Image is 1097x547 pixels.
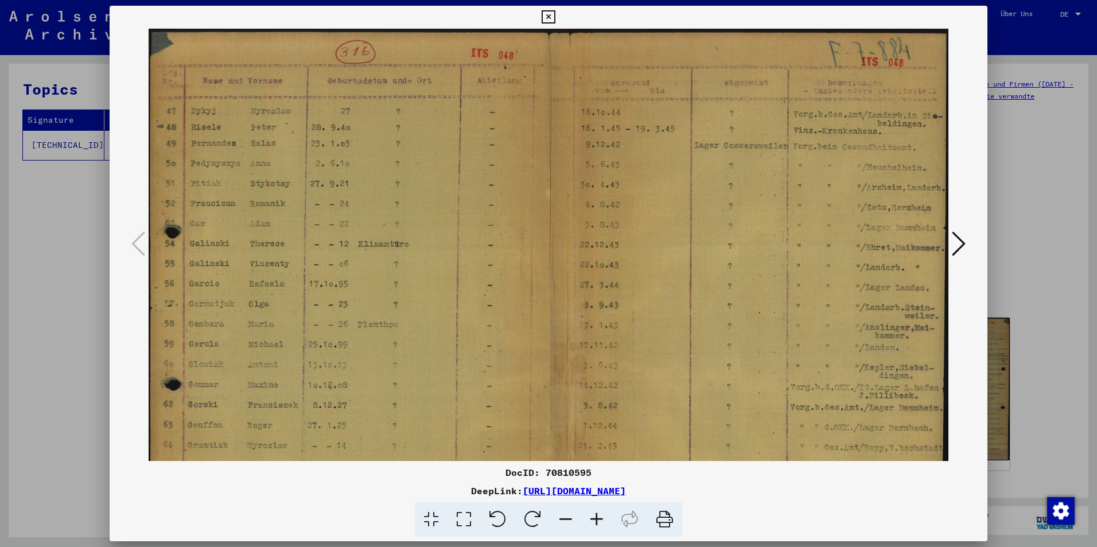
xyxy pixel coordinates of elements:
[523,485,626,497] a: [URL][DOMAIN_NAME]
[1047,497,1074,524] div: Zustimmung ändern
[110,484,987,498] div: DeepLink:
[1047,497,1075,525] img: Zustimmung ändern
[110,466,987,479] div: DocID: 70810595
